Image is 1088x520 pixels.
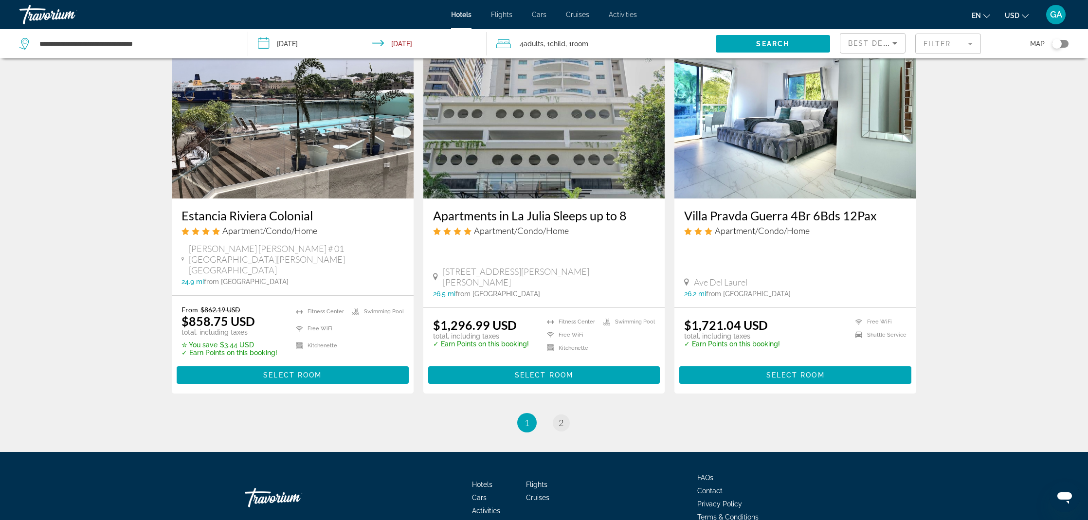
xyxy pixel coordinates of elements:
a: Select Room [428,369,660,379]
span: Child [550,40,565,48]
span: Select Room [263,371,322,379]
span: 26.2 mi [684,290,706,298]
p: ✓ Earn Points on this booking! [684,340,780,348]
button: Change language [972,8,990,22]
span: from [GEOGRAPHIC_DATA] [204,278,289,286]
li: Free WiFi [542,331,598,339]
a: Travorium [245,483,342,512]
span: 2 [559,417,563,428]
a: Contact [697,487,723,495]
p: total, including taxes [684,332,780,340]
span: Select Room [766,371,825,379]
p: total, including taxes [433,332,529,340]
span: from [GEOGRAPHIC_DATA] [706,290,791,298]
span: 4 [520,37,544,51]
a: Villa Pravda Guerra 4Br 6Bds 12Pax [684,208,907,223]
a: Activities [472,507,500,515]
p: $3.44 USD [181,341,277,349]
span: From [181,305,198,314]
span: Map [1030,37,1045,51]
span: GA [1050,10,1062,19]
img: Hotel image [423,43,665,198]
span: 24.9 mi [181,278,204,286]
button: Toggle map [1045,39,1069,48]
button: User Menu [1043,4,1069,25]
del: $862.19 USD [200,305,240,314]
span: 1 [525,417,529,428]
p: ✓ Earn Points on this booking! [433,340,529,348]
span: , 1 [544,37,565,51]
a: Activities [609,11,637,18]
li: Shuttle Service [851,331,907,339]
li: Fitness Center [291,305,347,318]
button: Select Room [428,366,660,384]
a: Privacy Policy [697,500,742,508]
button: Select Room [679,366,911,384]
div: 4 star Apartment [181,225,404,236]
span: 26.5 mi [433,290,455,298]
span: Best Deals [848,39,899,47]
a: Select Room [177,369,409,379]
li: Kitchenette [291,340,347,352]
li: Kitchenette [542,344,598,352]
p: total, including taxes [181,328,277,336]
a: Hotels [451,11,471,18]
a: Cars [532,11,546,18]
span: en [972,12,981,19]
li: Swimming Pool [598,318,655,326]
span: Cars [472,494,487,502]
ins: $1,296.99 USD [433,318,517,332]
li: Free WiFi [851,318,907,326]
span: [STREET_ADDRESS][PERSON_NAME][PERSON_NAME] [443,266,655,287]
a: Travorium [19,2,117,27]
li: Fitness Center [542,318,598,326]
span: Apartment/Condo/Home [222,225,317,236]
button: Search [716,35,830,53]
span: ✮ You save [181,341,218,349]
a: Flights [491,11,512,18]
iframe: Button to launch messaging window [1049,481,1080,512]
div: 4 star Apartment [433,225,655,236]
mat-select: Sort by [848,37,897,49]
ins: $1,721.04 USD [684,318,768,332]
p: ✓ Earn Points on this booking! [181,349,277,357]
a: Hotel image [674,43,916,198]
a: Cruises [566,11,589,18]
span: Select Room [515,371,573,379]
button: Check-in date: Dec 17, 2025 Check-out date: Dec 24, 2025 [248,29,487,58]
a: Apartments in La Julia Sleeps up to 8 [433,208,655,223]
span: Room [572,40,588,48]
span: USD [1005,12,1019,19]
span: [PERSON_NAME] [PERSON_NAME] # 01 [GEOGRAPHIC_DATA][PERSON_NAME][GEOGRAPHIC_DATA] [189,243,403,275]
span: from [GEOGRAPHIC_DATA] [455,290,540,298]
li: Free WiFi [291,323,347,335]
a: Flights [526,481,547,488]
a: FAQs [697,474,713,482]
img: Hotel image [172,43,414,198]
a: Cruises [526,494,549,502]
button: Travelers: 4 adults, 1 child [487,29,715,58]
span: Adults [524,40,544,48]
span: Ave Del Laurel [694,277,747,287]
a: Hotels [472,481,492,488]
button: Select Room [177,366,409,384]
a: Estancia Riviera Colonial [181,208,404,223]
span: Search [756,40,789,48]
span: Apartment/Condo/Home [474,225,569,236]
button: Change currency [1005,8,1029,22]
